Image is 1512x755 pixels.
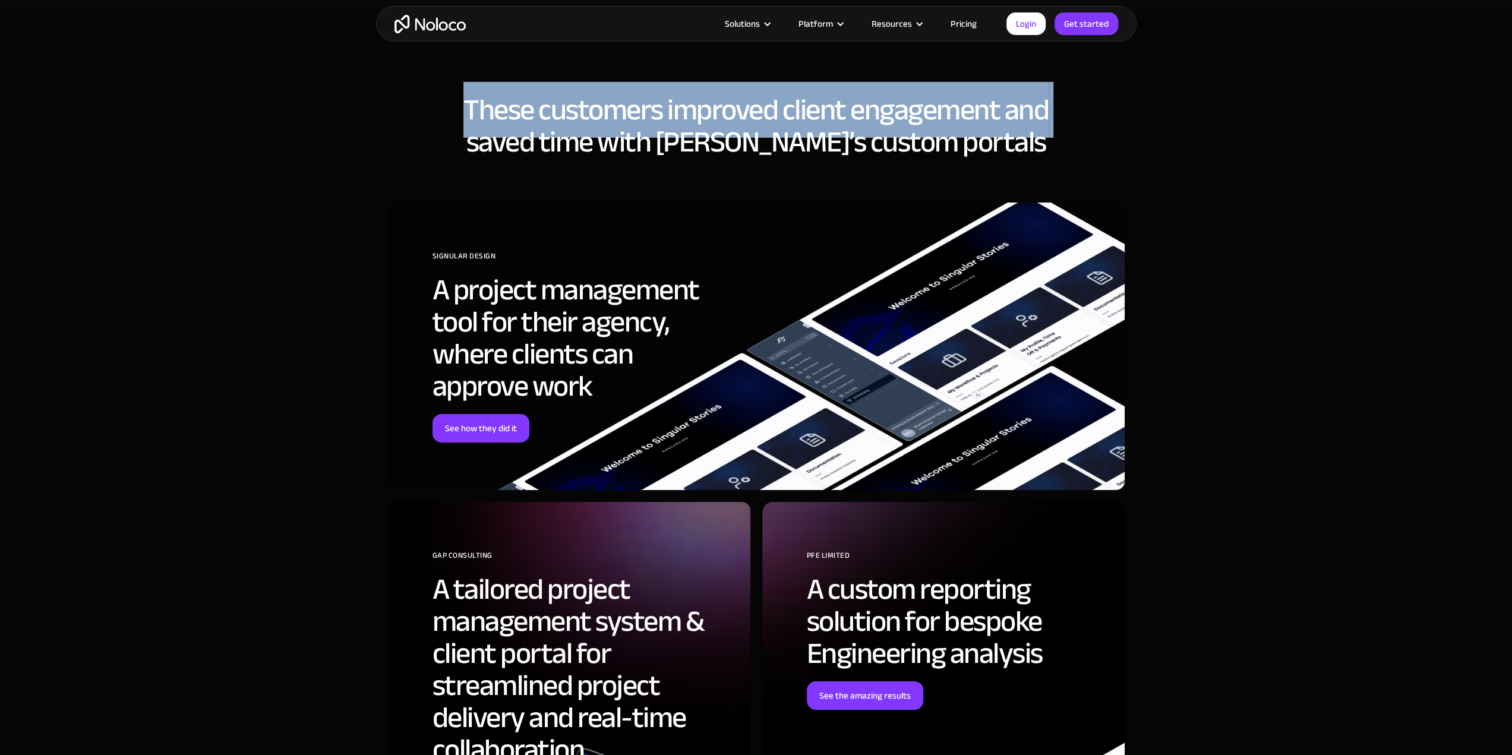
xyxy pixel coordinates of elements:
[872,16,912,31] div: Resources
[725,16,760,31] div: Solutions
[807,546,1107,573] div: PFE Limited
[1055,12,1118,35] a: Get started
[388,94,1125,158] h2: These customers improved client engagement and saved time with [PERSON_NAME]’s custom portals
[433,546,733,573] div: GAP Consulting
[936,16,992,31] a: Pricing
[807,681,923,710] a: See the amazing results
[433,247,733,274] div: SIGNULAR DESIGN
[433,414,529,443] a: See how they did it
[784,16,857,31] div: Platform
[1006,12,1046,35] a: Login
[394,15,466,33] a: home
[710,16,784,31] div: Solutions
[807,573,1107,669] h2: A custom reporting solution for bespoke Engineering analysis
[433,274,733,402] h2: A project management tool for their agency, where clients can approve work
[857,16,936,31] div: Resources
[798,16,833,31] div: Platform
